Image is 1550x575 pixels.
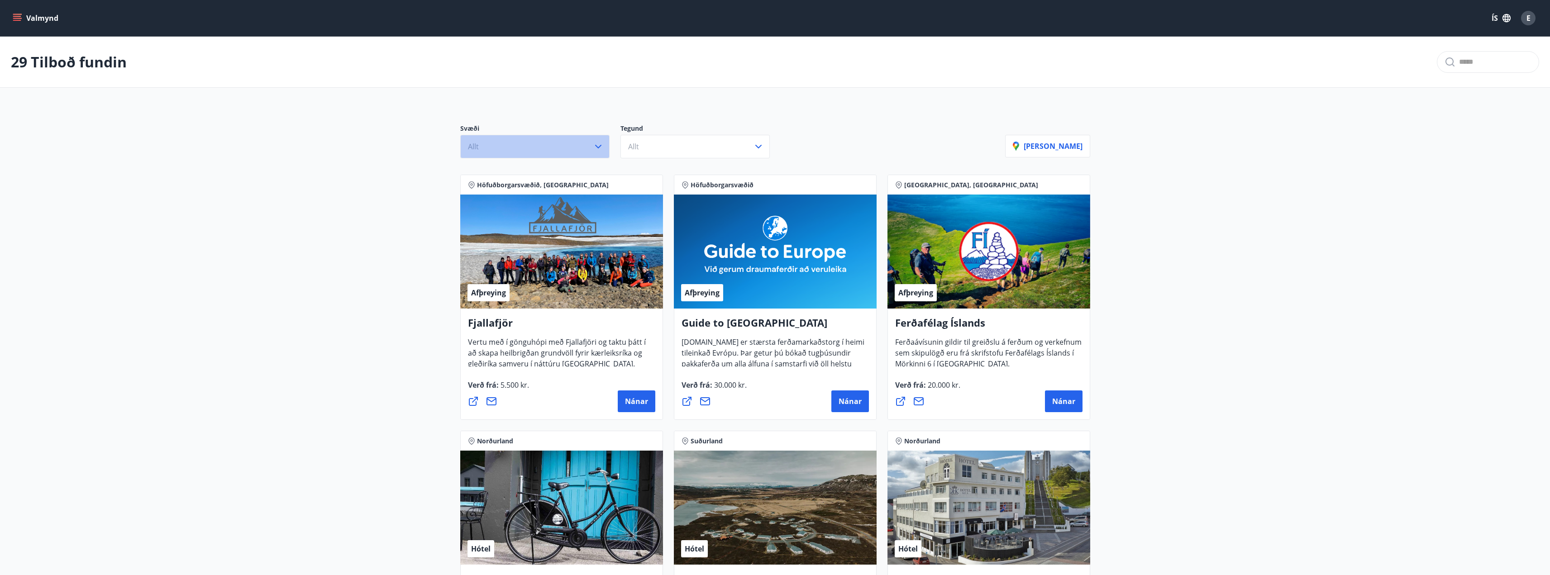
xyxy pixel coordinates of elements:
[1005,135,1090,157] button: [PERSON_NAME]
[682,337,864,398] span: [DOMAIN_NAME] er stærsta ferðamarkaðstorg í heimi tileinkað Evrópu. Þar getur þú bókað tugþúsundi...
[468,316,655,337] h4: Fjallafjör
[1526,13,1531,23] span: E
[904,181,1038,190] span: [GEOGRAPHIC_DATA], [GEOGRAPHIC_DATA]
[839,396,862,406] span: Nánar
[682,316,869,337] h4: Guide to [GEOGRAPHIC_DATA]
[895,380,960,397] span: Verð frá :
[460,124,620,135] p: Svæði
[620,124,781,135] p: Tegund
[682,380,747,397] span: Verð frá :
[1013,141,1083,151] p: [PERSON_NAME]
[1052,396,1075,406] span: Nánar
[628,142,639,152] span: Allt
[468,380,529,397] span: Verð frá :
[712,380,747,390] span: 30.000 kr.
[11,52,127,72] p: 29 Tilboð fundin
[460,135,610,158] button: Allt
[468,337,646,376] span: Vertu með í gönguhópi með Fjallafjöri og taktu þátt í að skapa heilbrigðan grundvöll fyrir kærlei...
[11,10,62,26] button: menu
[926,380,960,390] span: 20.000 kr.
[685,288,720,298] span: Afþreying
[471,544,491,554] span: Hótel
[618,390,655,412] button: Nánar
[1517,7,1539,29] button: E
[898,544,918,554] span: Hótel
[1487,10,1516,26] button: ÍS
[499,380,529,390] span: 5.500 kr.
[1045,390,1083,412] button: Nánar
[895,316,1083,337] h4: Ferðafélag Íslands
[685,544,704,554] span: Hótel
[625,396,648,406] span: Nánar
[691,437,723,446] span: Suðurland
[468,142,479,152] span: Allt
[904,437,940,446] span: Norðurland
[471,288,506,298] span: Afþreying
[620,135,770,158] button: Allt
[895,337,1082,376] span: Ferðaávísunin gildir til greiðslu á ferðum og verkefnum sem skipulögð eru frá skrifstofu Ferðafél...
[477,181,609,190] span: Höfuðborgarsvæðið, [GEOGRAPHIC_DATA]
[477,437,513,446] span: Norðurland
[898,288,933,298] span: Afþreying
[831,390,869,412] button: Nánar
[691,181,754,190] span: Höfuðborgarsvæðið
